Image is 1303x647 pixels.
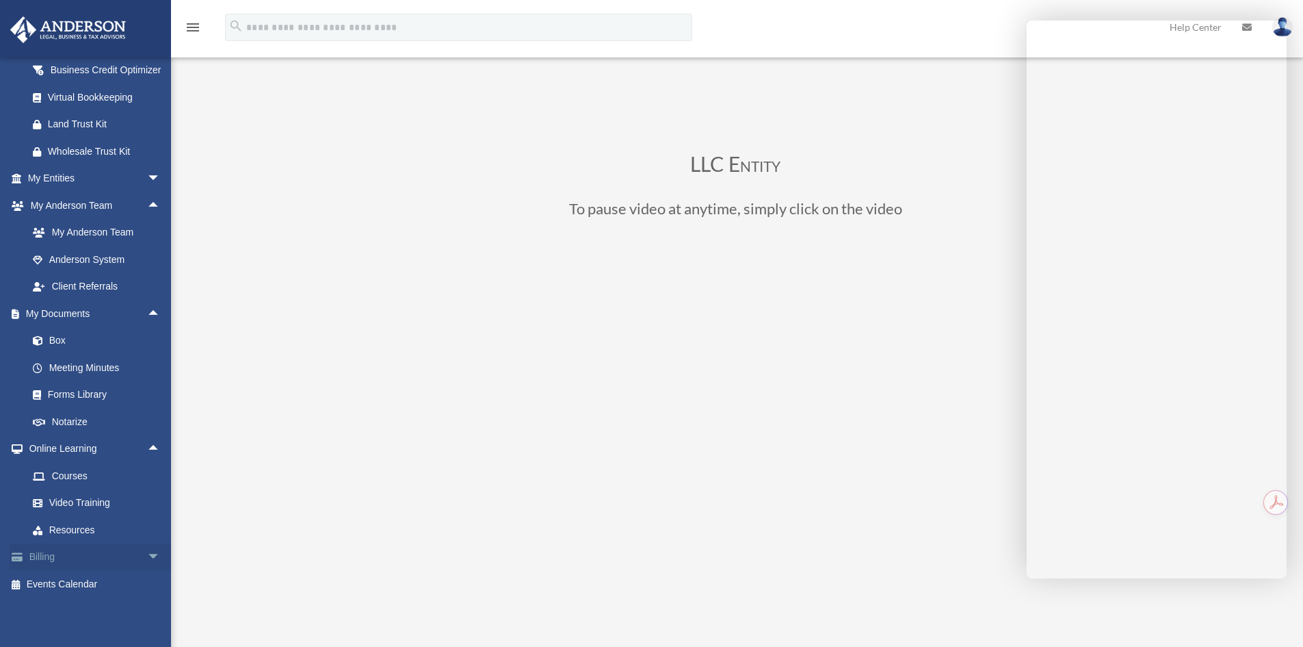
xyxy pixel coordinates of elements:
[19,327,181,355] a: Box
[19,462,181,490] a: Courses
[19,111,181,138] a: Land Trust Kit
[10,300,181,327] a: My Documentsarrow_drop_up
[19,219,181,246] a: My Anderson Team
[10,435,181,463] a: Online Learningarrow_drop_up
[366,153,1105,181] h3: LLC Entity
[19,84,181,111] a: Virtual Bookkeeping
[48,62,164,79] div: Business Credit Optimizer
[147,435,174,464] span: arrow_drop_up
[19,408,181,435] a: Notarize
[10,544,181,571] a: Billingarrow_drop_down
[147,192,174,220] span: arrow_drop_up
[19,354,181,381] a: Meeting Minutes
[10,570,181,598] a: Events Calendar
[1027,21,1287,579] iframe: Chat Window
[1272,17,1293,37] img: User Pic
[147,300,174,328] span: arrow_drop_up
[6,16,130,43] img: Anderson Advisors Platinum Portal
[48,143,164,160] div: Wholesale Trust Kit
[48,116,164,133] div: Land Trust Kit
[48,89,164,106] div: Virtual Bookkeeping
[19,138,181,165] a: Wholesale Trust Kit
[10,192,181,219] a: My Anderson Teamarrow_drop_up
[10,165,181,192] a: My Entitiesarrow_drop_down
[19,516,181,544] a: Resources
[185,24,201,36] a: menu
[147,544,174,572] span: arrow_drop_down
[19,490,181,517] a: Video Training
[19,57,181,84] a: Business Credit Optimizer
[147,165,174,193] span: arrow_drop_down
[19,273,181,301] a: Client Referrals
[19,246,181,273] a: Anderson System
[19,381,181,409] a: Forms Library
[366,201,1105,223] h3: To pause video at anytime, simply click on the video
[228,18,244,34] i: search
[185,19,201,36] i: menu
